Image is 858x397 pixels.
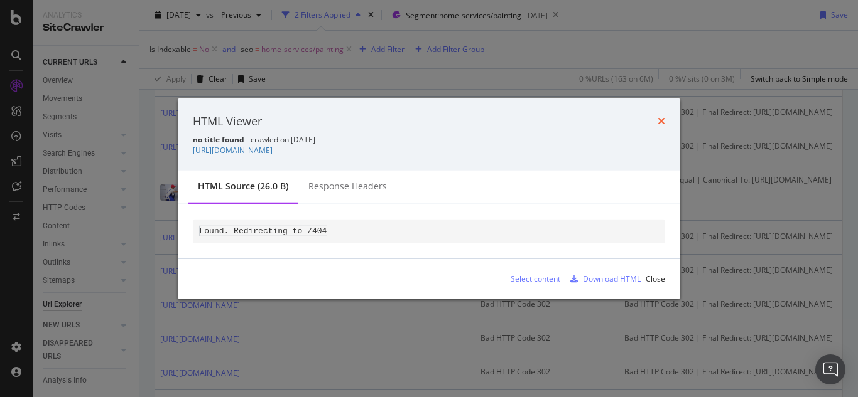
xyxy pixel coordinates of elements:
button: Download HTML [565,269,641,289]
a: [URL][DOMAIN_NAME] [193,145,273,156]
div: times [658,113,665,129]
code: Found. Redirecting to /404 [199,226,328,236]
div: HTML source (26.0 B) [198,180,288,193]
strong: no title found [193,134,244,145]
div: Select content [511,273,560,284]
div: Open Intercom Messenger [815,354,845,384]
div: Response Headers [308,180,387,193]
div: modal [178,98,680,299]
div: Close [646,273,665,284]
div: HTML Viewer [193,113,262,129]
div: Download HTML [583,273,641,284]
button: Select content [501,269,560,289]
button: Close [646,269,665,289]
div: - crawled on [DATE] [193,134,665,145]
